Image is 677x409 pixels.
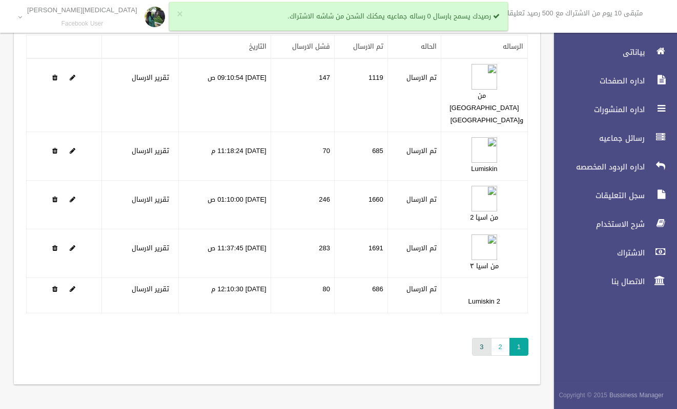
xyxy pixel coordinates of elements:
small: Facebook User [27,20,137,28]
td: 1691 [335,229,388,278]
a: Edit [471,193,497,206]
label: تم الارسال [406,193,437,206]
a: Edit [70,71,75,84]
img: 638941691044375733.mp4 [471,137,497,163]
a: تقرير الارسال [132,71,169,84]
a: تقرير الارسال [132,193,169,206]
a: من [GEOGRAPHIC_DATA] و[GEOGRAPHIC_DATA] [449,89,523,126]
span: شرح الاستخدام [545,219,648,229]
a: شرح الاستخدام [545,213,677,235]
a: Edit [70,193,75,206]
td: 147 [271,58,334,132]
span: الاشتراك [545,248,648,258]
p: [MEDICAL_DATA][PERSON_NAME] [27,6,137,14]
a: رسائل جماعيه [545,127,677,149]
a: بياناتى [545,41,677,63]
td: 1119 [335,58,388,132]
a: سجل التعليقات [545,184,677,207]
a: فشل الارسال [292,40,330,53]
a: تقرير الارسال [132,144,169,157]
a: Lumiskin 2 [468,295,501,308]
span: الاتصال بنا [545,276,648,287]
label: تم الارسال [406,242,437,254]
a: من اسيا 2 [470,211,498,224]
a: Edit [70,144,75,157]
a: Edit [471,242,497,254]
span: سجل التعليقات [545,190,648,201]
a: تقرير الارسال [132,242,169,254]
th: الرساله [441,35,527,59]
a: Edit [471,71,497,84]
img: 638941697674454562.mp4 [471,186,497,211]
a: تقرير الارسال [132,283,169,295]
button: × [177,9,182,19]
td: 70 [271,132,334,181]
span: بياناتى [545,47,648,57]
td: 685 [335,132,388,181]
td: 283 [271,229,334,278]
span: اداره الردود المخصصه [545,162,648,172]
td: [DATE] 09:10:54 ص [178,58,271,132]
label: تم الارسال [406,72,437,84]
a: اداره الردود المخصصه [545,156,677,178]
span: اداره المنشورات [545,104,648,115]
td: [DATE] 11:37:45 ص [178,229,271,278]
img: 638942246954633561.mp4 [471,234,497,260]
a: من اسيا ٣ [470,260,499,272]
td: [DATE] 11:18:24 م [178,132,271,181]
th: الحاله [387,35,441,59]
a: 2 [491,338,510,356]
a: الاشتراك [545,242,677,264]
span: Copyright © 2015 [559,390,607,401]
a: تم الارسال [353,40,383,53]
a: التاريخ [249,40,266,53]
a: Edit [70,283,75,295]
a: 3 [472,338,491,356]
span: 1 [509,338,528,356]
label: تم الارسال [406,145,437,157]
td: 686 [335,278,388,313]
span: رسائل جماعيه [545,133,648,143]
a: Edit [471,144,497,157]
strong: Bussiness Manager [609,390,664,401]
td: 246 [271,181,334,229]
label: تم الارسال [406,283,437,295]
div: رصيدك يسمح بارسال 0 رساله جماعيه يمكنك الشحن من شاشه الاشتراك. [169,2,508,31]
a: الاتصال بنا [545,270,677,293]
td: 1660 [335,181,388,229]
span: اداره الصفحات [545,76,648,86]
td: [DATE] 12:10:30 م [178,278,271,313]
td: [DATE] 01:10:00 ص [178,181,271,229]
img: 638941289435544775.mp4 [471,64,497,90]
td: 80 [271,278,334,313]
a: Edit [70,242,75,254]
a: Lumiskin [471,162,497,175]
a: اداره الصفحات [545,70,677,92]
a: اداره المنشورات [545,98,677,121]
